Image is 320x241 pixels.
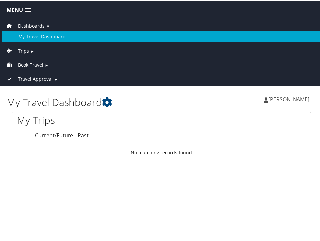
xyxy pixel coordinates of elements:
[18,22,45,29] span: Dashboards
[17,112,157,126] h1: My Trips
[3,4,34,15] a: Menu
[18,60,43,68] span: Book Travel
[5,22,45,28] a: Dashboards
[5,47,29,53] a: Trips
[54,76,58,81] span: ►
[5,75,53,81] a: Travel Approval
[7,94,161,108] h1: My Travel Dashboard
[46,23,50,28] span: ▼
[7,6,23,12] span: Menu
[45,62,48,67] span: ►
[12,146,311,158] td: No matching records found
[264,88,316,108] a: [PERSON_NAME]
[78,131,89,138] a: Past
[30,48,34,53] span: ►
[18,74,53,82] span: Travel Approval
[35,131,73,138] a: Current/Future
[268,95,309,102] span: [PERSON_NAME]
[18,46,29,54] span: Trips
[5,61,43,67] a: Book Travel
